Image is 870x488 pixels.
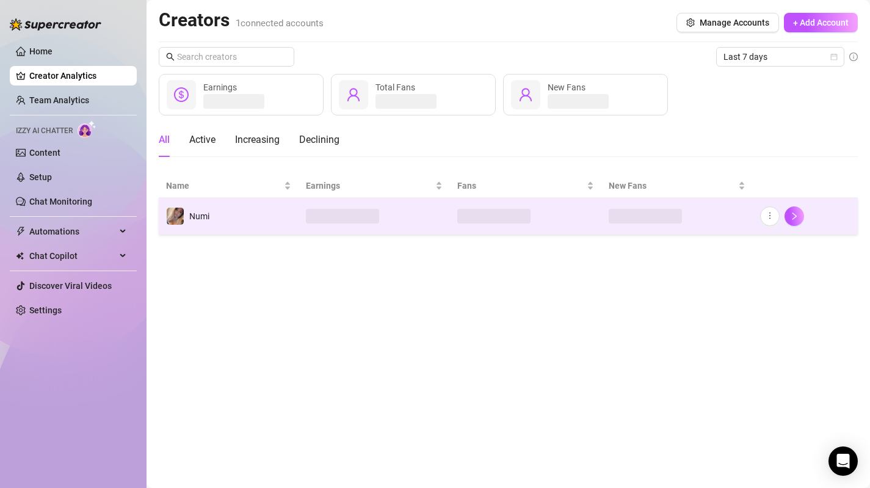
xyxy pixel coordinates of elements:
[828,446,858,476] div: Open Intercom Messenger
[189,211,209,221] span: Numi
[306,179,433,192] span: Earnings
[159,174,299,198] th: Name
[166,53,175,61] span: search
[609,179,736,192] span: New Fans
[784,13,858,32] button: + Add Account
[830,53,838,60] span: calendar
[766,211,774,220] span: more
[29,148,60,158] a: Content
[166,179,281,192] span: Name
[29,305,62,315] a: Settings
[548,82,585,92] span: New Fans
[16,125,73,137] span: Izzy AI Chatter
[299,133,339,147] div: Declining
[457,179,584,192] span: Fans
[29,222,116,241] span: Automations
[174,87,189,102] span: dollar-circle
[78,120,96,138] img: AI Chatter
[723,48,837,66] span: Last 7 days
[29,246,116,266] span: Chat Copilot
[159,9,324,32] h2: Creators
[375,82,415,92] span: Total Fans
[29,46,53,56] a: Home
[518,87,533,102] span: user
[849,53,858,61] span: info-circle
[676,13,779,32] button: Manage Accounts
[700,18,769,27] span: Manage Accounts
[601,174,753,198] th: New Fans
[236,18,324,29] span: 1 connected accounts
[159,133,170,147] div: All
[167,208,184,225] img: Numi
[793,18,849,27] span: + Add Account
[346,87,361,102] span: user
[177,50,277,64] input: Search creators
[16,252,24,260] img: Chat Copilot
[29,95,89,105] a: Team Analytics
[785,206,804,226] button: right
[29,197,92,206] a: Chat Monitoring
[29,281,112,291] a: Discover Viral Videos
[10,18,101,31] img: logo-BBDzfeDw.svg
[235,133,280,147] div: Increasing
[189,133,216,147] div: Active
[203,82,237,92] span: Earnings
[450,174,601,198] th: Fans
[29,66,127,86] a: Creator Analytics
[686,18,695,27] span: setting
[790,212,799,220] span: right
[16,227,26,236] span: thunderbolt
[299,174,450,198] th: Earnings
[29,172,52,182] a: Setup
